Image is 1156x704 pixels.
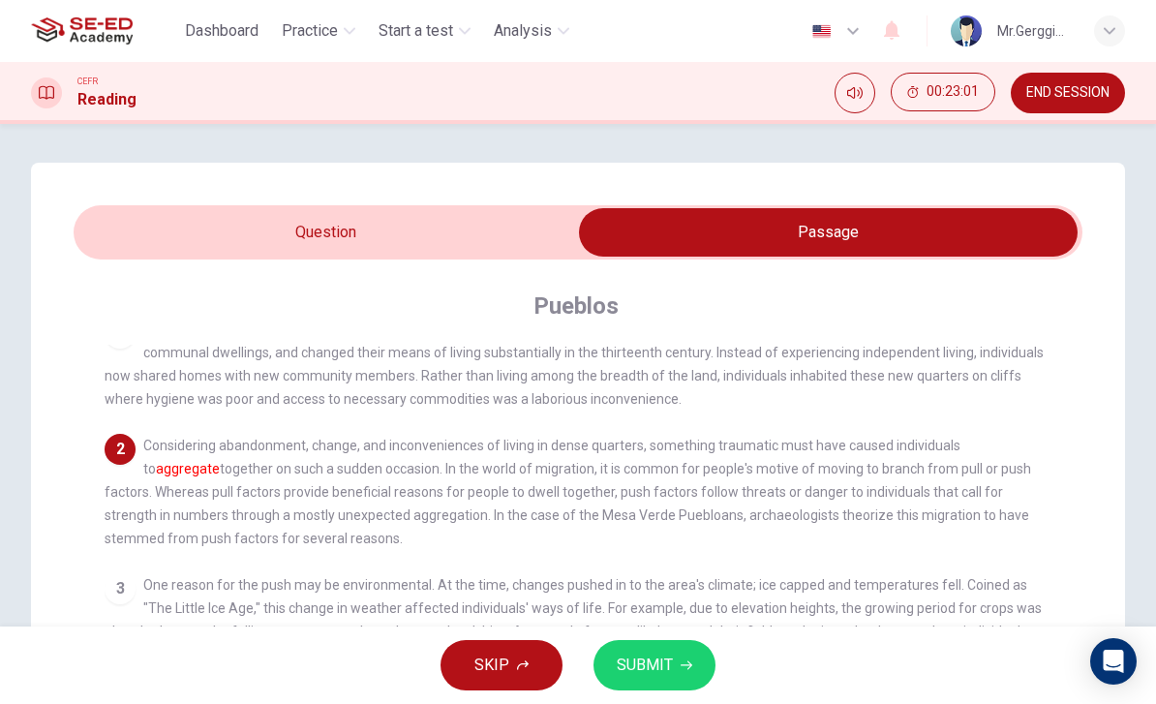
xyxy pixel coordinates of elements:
[185,19,259,43] span: Dashboard
[177,14,266,48] button: Dashboard
[927,84,979,100] span: 00:23:01
[891,73,995,113] div: Hide
[105,577,1042,686] span: One reason for the push may be environmental. At the time, changes pushed in to the area's climat...
[617,652,673,679] span: SUBMIT
[533,291,619,321] h4: Pueblos
[474,652,509,679] span: SKIP
[1026,85,1110,101] span: END SESSION
[105,573,136,604] div: 3
[31,12,177,50] a: SE-ED Academy logo
[593,640,715,690] button: SUBMIT
[105,434,136,465] div: 2
[379,19,453,43] span: Start a test
[105,438,1031,546] span: Considering abandonment, change, and inconveniences of living in dense quarters, something trauma...
[156,461,220,476] font: aggregate
[486,14,577,48] button: Analysis
[891,73,995,111] button: 00:23:01
[809,24,834,39] img: en
[1090,638,1137,685] div: Open Intercom Messenger
[441,640,563,690] button: SKIP
[997,19,1071,43] div: Mr.Gerggiat Sribunrueang
[951,15,982,46] img: Profile picture
[835,73,875,113] div: Mute
[1011,73,1125,113] button: END SESSION
[77,88,137,111] h1: Reading
[31,12,133,50] img: SE-ED Academy logo
[494,19,552,43] span: Analysis
[77,75,98,88] span: CEFR
[371,14,478,48] button: Start a test
[282,19,338,43] span: Practice
[274,14,363,48] button: Practice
